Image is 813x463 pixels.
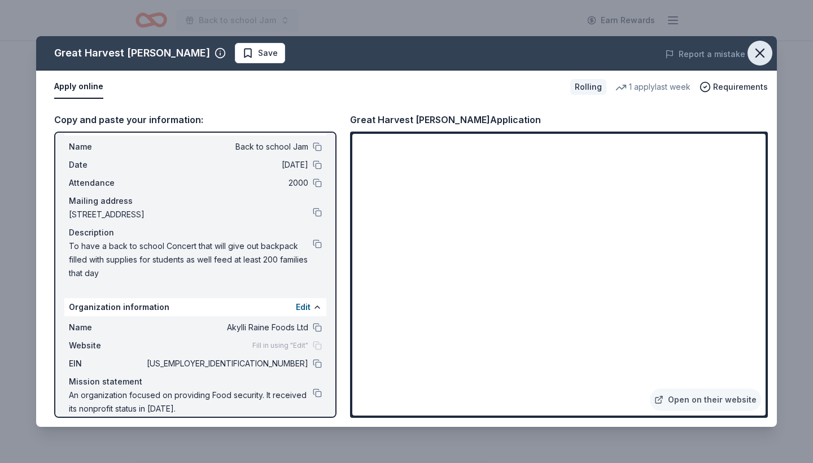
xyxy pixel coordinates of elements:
[650,388,761,411] a: Open on their website
[69,388,313,416] span: An organization focused on providing Food security. It received its nonprofit status in [DATE].
[69,158,145,172] span: Date
[64,298,326,316] div: Organization information
[665,47,745,61] button: Report a mistake
[258,46,278,60] span: Save
[69,357,145,370] span: EIN
[570,79,606,95] div: Rolling
[145,176,308,190] span: 2000
[296,300,311,314] button: Edit
[69,208,313,221] span: [STREET_ADDRESS]
[145,321,308,334] span: Akylli Raine Foods Ltd
[700,80,768,94] button: Requirements
[69,239,313,280] span: To have a back to school Concert that will give out backpack filled with supplies for students as...
[615,80,690,94] div: 1 apply last week
[145,158,308,172] span: [DATE]
[145,357,308,370] span: [US_EMPLOYER_IDENTIFICATION_NUMBER]
[235,43,285,63] button: Save
[54,112,336,127] div: Copy and paste your information:
[54,44,210,62] div: Great Harvest [PERSON_NAME]
[252,341,308,350] span: Fill in using "Edit"
[69,339,145,352] span: Website
[69,140,145,154] span: Name
[69,375,322,388] div: Mission statement
[54,75,103,99] button: Apply online
[145,140,308,154] span: Back to school Jam
[713,80,768,94] span: Requirements
[69,194,322,208] div: Mailing address
[69,176,145,190] span: Attendance
[69,226,322,239] div: Description
[69,321,145,334] span: Name
[350,112,541,127] div: Great Harvest [PERSON_NAME] Application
